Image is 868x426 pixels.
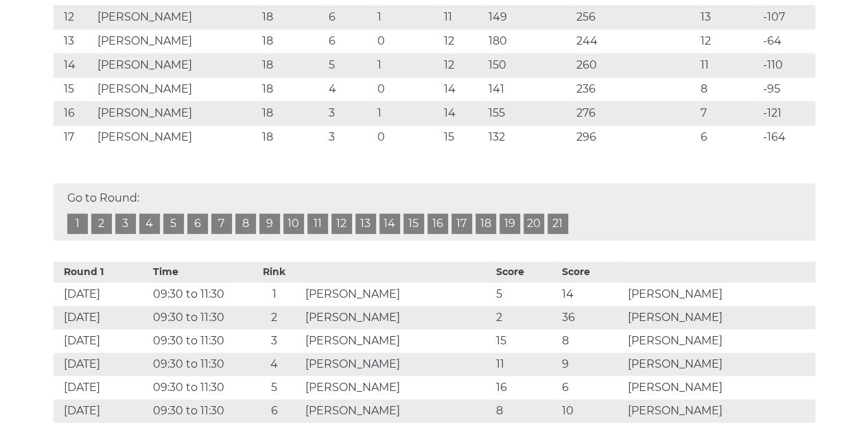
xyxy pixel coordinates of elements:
td: 180 [485,29,573,54]
td: [PERSON_NAME] [94,54,258,78]
td: [DATE] [54,283,150,306]
td: [PERSON_NAME] [624,376,815,399]
td: 10 [559,399,624,423]
td: [PERSON_NAME] [302,283,493,306]
td: 8 [697,78,760,102]
td: 09:30 to 11:30 [150,399,246,423]
td: 11 [441,5,485,29]
th: Time [150,261,246,283]
td: [DATE] [54,376,150,399]
td: 2 [246,306,302,329]
td: [PERSON_NAME] [94,126,258,150]
td: 0 [374,78,441,102]
td: 15 [441,126,485,150]
td: [PERSON_NAME] [94,78,258,102]
td: 149 [485,5,573,29]
td: [DATE] [54,399,150,423]
a: 11 [307,213,328,234]
a: 1 [67,213,88,234]
td: 36 [559,306,624,329]
td: -164 [760,126,815,150]
td: 5 [493,283,559,306]
td: 0 [374,126,441,150]
td: 5 [246,376,302,399]
td: [PERSON_NAME] [94,102,258,126]
td: [PERSON_NAME] [624,329,815,353]
td: [DATE] [54,329,150,353]
td: 18 [259,102,325,126]
td: 6 [246,399,302,423]
td: 14 [559,283,624,306]
td: 132 [485,126,573,150]
th: Rink [246,261,302,283]
td: 18 [259,126,325,150]
td: 1 [374,102,441,126]
th: Round 1 [54,261,150,283]
a: 12 [331,213,352,234]
a: 17 [451,213,472,234]
td: 12 [54,5,95,29]
td: 14 [54,54,95,78]
td: 1 [374,54,441,78]
td: 11 [493,353,559,376]
td: 11 [697,54,760,78]
td: 260 [573,54,697,78]
th: Score [559,261,624,283]
td: 6 [697,126,760,150]
td: 8 [493,399,559,423]
a: 15 [403,213,424,234]
td: -64 [760,29,815,54]
td: 18 [259,54,325,78]
td: [PERSON_NAME] [624,306,815,329]
td: [PERSON_NAME] [624,283,815,306]
a: 9 [259,213,280,234]
td: 7 [697,102,760,126]
td: -107 [760,5,815,29]
td: 15 [54,78,95,102]
td: 141 [485,78,573,102]
a: 14 [379,213,400,234]
td: 8 [559,329,624,353]
td: 09:30 to 11:30 [150,353,246,376]
td: 09:30 to 11:30 [150,376,246,399]
a: 2 [91,213,112,234]
td: [PERSON_NAME] [302,306,493,329]
td: [PERSON_NAME] [624,353,815,376]
td: 3 [246,329,302,353]
td: 12 [697,29,760,54]
td: 6 [325,29,374,54]
td: 15 [493,329,559,353]
td: [DATE] [54,306,150,329]
td: 236 [573,78,697,102]
td: 244 [573,29,697,54]
td: 18 [259,29,325,54]
div: Go to Round: [54,183,815,241]
td: -110 [760,54,815,78]
td: 13 [54,29,95,54]
td: 12 [441,54,485,78]
td: 14 [441,78,485,102]
a: 16 [427,213,448,234]
td: [PERSON_NAME] [302,399,493,423]
a: 6 [187,213,208,234]
a: 5 [163,213,184,234]
td: 16 [493,376,559,399]
td: 150 [485,54,573,78]
td: 9 [559,353,624,376]
td: [PERSON_NAME] [302,376,493,399]
td: [PERSON_NAME] [302,353,493,376]
td: 18 [259,78,325,102]
td: 256 [573,5,697,29]
td: 09:30 to 11:30 [150,283,246,306]
td: 18 [259,5,325,29]
a: 4 [139,213,160,234]
td: 276 [573,102,697,126]
td: 17 [54,126,95,150]
td: 3 [325,126,374,150]
td: 5 [325,54,374,78]
td: 4 [246,353,302,376]
td: 09:30 to 11:30 [150,329,246,353]
td: [PERSON_NAME] [94,29,258,54]
td: 6 [559,376,624,399]
a: 19 [500,213,520,234]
